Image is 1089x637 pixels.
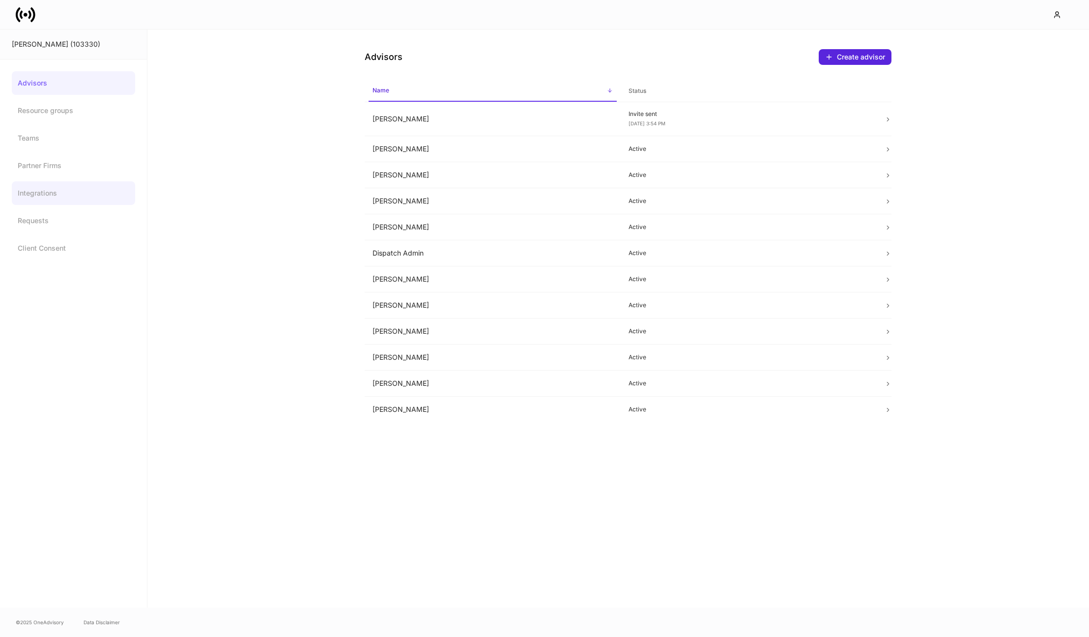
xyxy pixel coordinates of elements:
td: [PERSON_NAME] [365,188,621,214]
a: Teams [12,126,135,150]
span: [DATE] 3:54 PM [629,120,665,126]
p: Active [629,379,869,387]
p: Active [629,249,869,257]
a: Client Consent [12,236,135,260]
td: [PERSON_NAME] [365,102,621,136]
span: Status [625,81,873,101]
p: Active [629,301,869,309]
h6: Status [629,86,646,95]
a: Resource groups [12,99,135,122]
td: Dispatch Admin [365,240,621,266]
td: [PERSON_NAME] [365,162,621,188]
td: [PERSON_NAME] [365,371,621,397]
a: Partner Firms [12,154,135,177]
a: Requests [12,209,135,232]
p: Active [629,327,869,335]
span: Name [369,81,617,102]
p: Active [629,223,869,231]
p: Active [629,171,869,179]
td: [PERSON_NAME] [365,214,621,240]
td: [PERSON_NAME] [365,318,621,345]
p: Active [629,275,869,283]
p: Active [629,145,869,153]
a: Integrations [12,181,135,205]
p: Invite sent [629,110,869,118]
span: © 2025 OneAdvisory [16,618,64,626]
td: [PERSON_NAME] [365,136,621,162]
td: [PERSON_NAME] [365,266,621,292]
h6: Name [373,86,389,95]
button: Create advisor [819,49,891,65]
td: [PERSON_NAME] [365,397,621,423]
div: [PERSON_NAME] (103330) [12,39,135,49]
td: [PERSON_NAME] [365,292,621,318]
div: Create advisor [837,52,885,62]
a: Advisors [12,71,135,95]
a: Data Disclaimer [84,618,120,626]
h4: Advisors [365,51,402,63]
p: Active [629,353,869,361]
p: Active [629,197,869,205]
td: [PERSON_NAME] [365,345,621,371]
p: Active [629,405,869,413]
